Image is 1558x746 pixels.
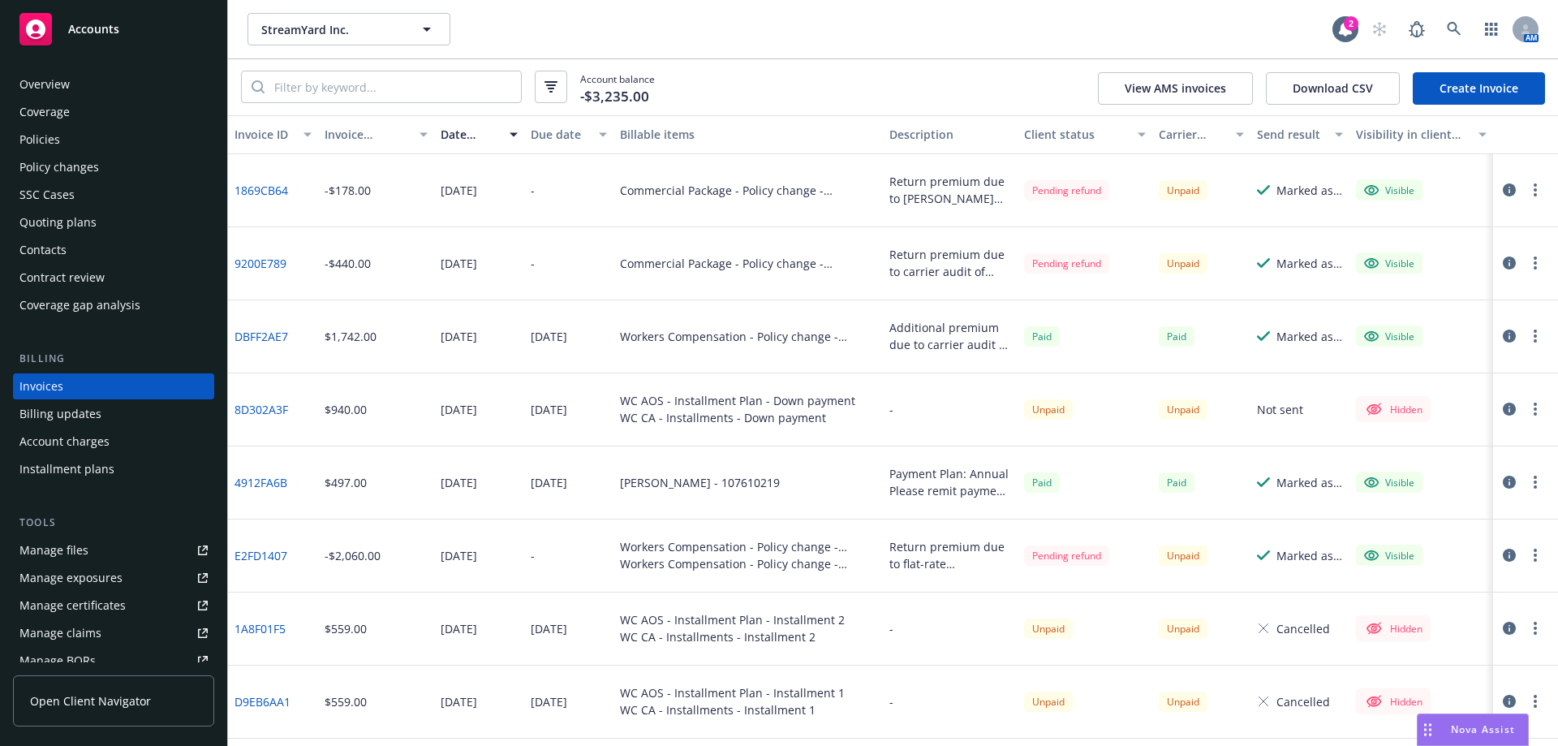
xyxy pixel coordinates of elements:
[13,182,214,208] a: SSC Cases
[19,620,101,646] div: Manage claims
[1276,255,1343,272] div: Marked as sent
[1401,13,1433,45] a: Report a Bug
[13,565,214,591] a: Manage exposures
[261,21,402,38] span: StreamYard Inc.
[13,620,214,646] a: Manage claims
[441,474,477,491] div: [DATE]
[889,319,1011,353] div: Additional premium due to carrier audit of payroll records. Please remit payment upon receipt. Th...
[68,23,119,36] span: Accounts
[325,328,377,345] div: $1,742.00
[325,126,411,143] div: Invoice amount
[1417,714,1529,746] button: Nova Assist
[235,126,294,143] div: Invoice ID
[1276,693,1330,710] div: Cancelled
[441,255,477,272] div: [DATE]
[1276,182,1343,199] div: Marked as sent
[441,401,477,418] div: [DATE]
[325,547,381,564] div: -$2,060.00
[580,86,649,107] span: -$3,235.00
[1349,115,1493,154] button: Visibility in client dash
[1364,692,1422,711] div: Hidden
[889,173,1011,207] div: Return premium due to [PERSON_NAME] stop gap liability. Payment will be remitted upon receipt fro...
[325,474,367,491] div: $497.00
[13,6,214,52] a: Accounts
[1250,115,1349,154] button: Send result
[1257,401,1303,418] div: Not sent
[531,474,567,491] div: [DATE]
[531,401,567,418] div: [DATE]
[19,401,101,427] div: Billing updates
[1024,126,1128,143] div: Client status
[19,565,123,591] div: Manage exposures
[13,154,214,180] a: Policy changes
[620,255,876,272] div: Commercial Package - Policy change - 7014927744
[889,246,1011,280] div: Return premium due to carrier audit of payroll records. Payment will be remitted upon receipt fro...
[620,409,855,426] div: WC CA - Installments - Down payment
[620,538,876,555] div: Workers Compensation - Policy change - CANCEL - WC 7 18070495
[19,209,97,235] div: Quoting plans
[441,182,477,199] div: [DATE]
[1475,13,1508,45] a: Switch app
[441,620,477,637] div: [DATE]
[1276,328,1343,345] div: Marked as sent
[13,429,214,455] a: Account charges
[889,126,1011,143] div: Description
[325,693,367,710] div: $559.00
[1159,253,1207,274] div: Unpaid
[19,71,70,97] div: Overview
[13,515,214,531] div: Tools
[13,265,214,291] a: Contract review
[1364,548,1414,563] div: Visible
[13,237,214,263] a: Contacts
[19,429,110,455] div: Account charges
[1159,545,1207,566] div: Unpaid
[19,648,96,674] div: Manage BORs
[1024,472,1060,493] div: Paid
[13,209,214,235] a: Quoting plans
[620,392,855,409] div: WC AOS - Installment Plan - Down payment
[13,99,214,125] a: Coverage
[1159,326,1194,347] div: Paid
[441,693,477,710] div: [DATE]
[1159,399,1207,420] div: Unpaid
[620,628,845,645] div: WC CA - Installments - Installment 2
[1276,620,1330,637] div: Cancelled
[13,648,214,674] a: Manage BORs
[1364,183,1414,197] div: Visible
[441,547,477,564] div: [DATE]
[1159,692,1207,712] div: Unpaid
[325,620,367,637] div: $559.00
[620,701,845,718] div: WC CA - Installments - Installment 1
[531,547,535,564] div: -
[235,693,291,710] a: D9EB6AA1
[1024,326,1060,347] div: Paid
[620,555,876,572] div: Workers Compensation - Policy change - CANCEL - WC 7 18070500
[620,182,876,199] div: Commercial Package - Policy change - 7014927744
[318,115,435,154] button: Invoice amount
[883,115,1018,154] button: Description
[325,255,371,272] div: -$440.00
[19,265,105,291] div: Contract review
[889,465,1011,499] div: Payment Plan: Annual Please remit payment upon receipt. Thank you!
[1364,399,1422,419] div: Hidden
[531,126,590,143] div: Due date
[531,620,567,637] div: [DATE]
[247,13,450,45] button: StreamYard Inc.
[620,126,876,143] div: Billable items
[1364,475,1414,489] div: Visible
[235,328,288,345] a: DBFF2AE7
[19,593,126,619] div: Manage certificates
[1363,13,1396,45] a: Start snowing
[580,72,655,102] span: Account balance
[13,456,214,482] a: Installment plans
[325,401,367,418] div: $940.00
[1024,399,1073,420] div: Unpaid
[13,127,214,153] a: Policies
[1152,115,1251,154] button: Carrier status
[1364,619,1422,638] div: Hidden
[13,373,214,399] a: Invoices
[1024,619,1073,639] div: Unpaid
